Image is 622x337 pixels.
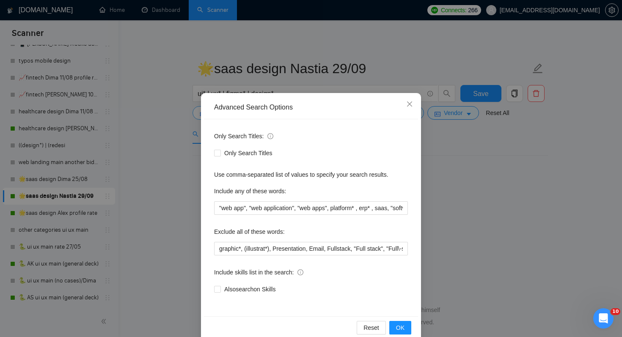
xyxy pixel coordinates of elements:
[214,225,285,238] label: Exclude all of these words:
[214,103,408,112] div: Advanced Search Options
[611,308,620,315] span: 10
[398,93,421,116] button: Close
[593,308,614,329] iframe: Intercom live chat
[406,101,413,107] span: close
[363,323,379,332] span: Reset
[267,133,273,139] span: info-circle
[221,148,276,158] span: Only Search Titles
[389,321,411,334] button: OK
[214,132,273,141] span: Only Search Titles:
[357,321,386,334] button: Reset
[297,269,303,275] span: info-circle
[221,285,279,294] span: Also search on Skills
[214,184,286,198] label: Include any of these words:
[396,323,405,332] span: OK
[214,268,303,277] span: Include skills list in the search:
[214,170,408,179] div: Use comma-separated list of values to specify your search results.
